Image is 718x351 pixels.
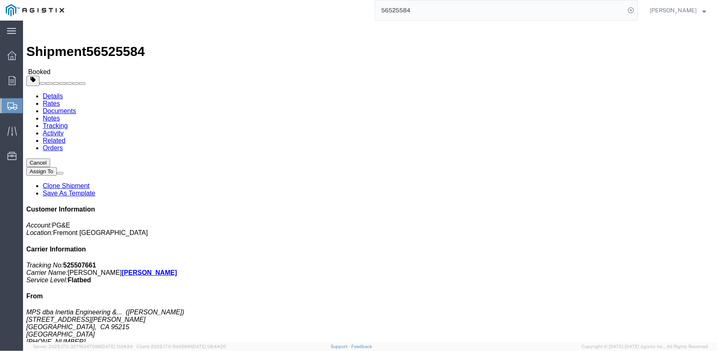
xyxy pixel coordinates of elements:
span: Copyright © [DATE]-[DATE] Agistix Inc., All Rights Reserved [581,343,708,350]
span: [DATE] 08:44:20 [192,344,226,349]
span: Server: 2025.17.0-327f6347098 [33,344,133,349]
span: Client: 2025.17.0-5dd568f [137,344,226,349]
iframe: FS Legacy Container [23,21,718,342]
span: [DATE] 11:04:24 [101,344,133,349]
span: Chantelle Bower [650,6,697,15]
a: Support [331,344,351,349]
button: [PERSON_NAME] [649,5,706,15]
input: Search for shipment number, reference number [375,0,625,20]
a: Feedback [351,344,372,349]
img: logo [6,4,64,16]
